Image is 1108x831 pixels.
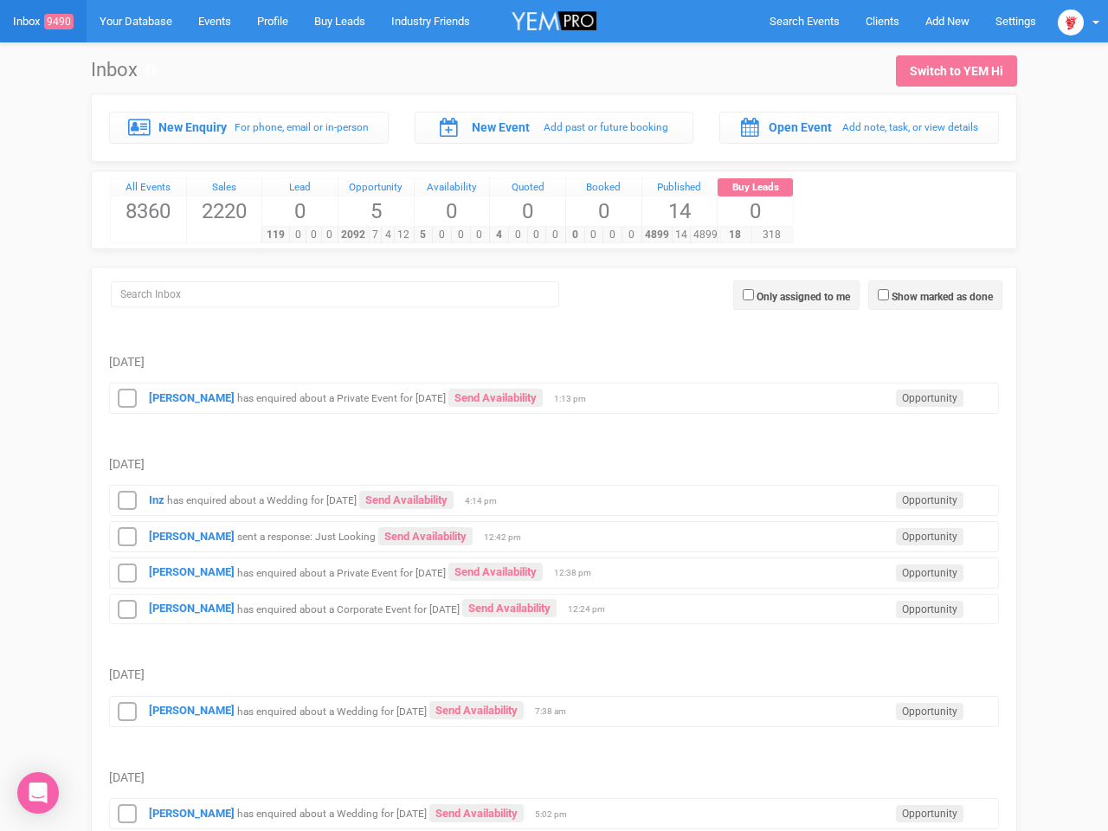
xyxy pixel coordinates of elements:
a: Buy Leads [718,178,793,197]
a: Send Availability [448,389,543,407]
span: 12:42 pm [484,531,527,544]
a: Send Availability [462,599,557,617]
span: 14 [672,227,691,243]
div: Open Intercom Messenger [17,772,59,814]
span: 0 [527,227,547,243]
a: Sales [187,178,262,197]
a: Open Event Add note, task, or view details [719,112,999,143]
div: Booked [566,178,641,197]
span: 0 [321,227,338,243]
div: Opportunity [338,178,414,197]
span: Search Events [770,15,840,28]
label: Only assigned to me [757,289,850,305]
a: Inz [149,493,164,506]
span: 0 [432,227,452,243]
small: has enquired about a Private Event for [DATE] [237,392,446,404]
a: New Event Add past or future booking [415,112,694,143]
label: New Event [472,119,530,136]
span: 0 [602,227,622,243]
a: [PERSON_NAME] [149,391,235,404]
a: [PERSON_NAME] [149,602,235,615]
span: 318 [751,227,793,243]
span: Opportunity [896,390,963,407]
span: 2092 [338,227,370,243]
h5: [DATE] [109,458,999,471]
span: 4899 [690,227,721,243]
span: Add New [925,15,969,28]
span: 2220 [187,196,262,226]
small: has enquired about a Wedding for [DATE] [167,494,357,506]
a: Send Availability [429,701,524,719]
span: 1:13 pm [554,393,597,405]
a: [PERSON_NAME] [149,530,235,543]
span: 0 [470,227,490,243]
span: 119 [261,227,290,243]
span: Opportunity [896,492,963,509]
a: [PERSON_NAME] [149,565,235,578]
span: Opportunity [896,528,963,545]
span: 4 [381,227,395,243]
a: Switch to YEM Hi [896,55,1017,87]
a: All Events [111,178,186,197]
span: 0 [545,227,565,243]
a: Published [642,178,718,197]
small: Add note, task, or view details [842,121,978,133]
a: New Enquiry For phone, email or in-person [109,112,389,143]
span: Opportunity [896,805,963,822]
span: 4 [489,227,509,243]
h5: [DATE] [109,668,999,681]
a: Quoted [490,178,565,197]
span: 0 [451,227,471,243]
span: 0 [584,227,604,243]
h5: [DATE] [109,356,999,369]
span: 9490 [44,14,74,29]
small: For phone, email or in-person [235,121,369,133]
span: 0 [289,227,306,243]
span: 8360 [111,196,186,226]
small: has enquired about a Wedding for [DATE] [237,705,427,717]
a: Send Availability [429,804,524,822]
span: Clients [866,15,899,28]
strong: [PERSON_NAME] [149,807,235,820]
a: [PERSON_NAME] [149,704,235,717]
span: Opportunity [896,601,963,618]
small: has enquired about a Private Event for [DATE] [237,566,446,578]
div: Switch to YEM Hi [910,62,1003,80]
span: 0 [508,227,528,243]
span: 4899 [641,227,673,243]
span: Opportunity [896,703,963,720]
input: Search Inbox [111,281,559,307]
span: 0 [306,227,322,243]
h1: Inbox [91,60,158,81]
small: has enquired about a Wedding for [DATE] [237,808,427,820]
span: 14 [642,196,718,226]
span: Opportunity [896,564,963,582]
span: 5 [414,227,434,243]
small: Add past or future booking [544,121,668,133]
label: New Enquiry [158,119,227,136]
small: has enquired about a Corporate Event for [DATE] [237,602,460,615]
a: Send Availability [359,491,454,509]
span: 5:02 pm [535,808,578,821]
a: Availability [415,178,490,197]
span: 5 [338,196,414,226]
label: Show marked as done [892,289,993,305]
a: Lead [262,178,338,197]
span: 12:38 pm [554,567,597,579]
span: 0 [415,196,490,226]
span: 7 [369,227,383,243]
label: Open Event [769,119,832,136]
img: open-uri20250107-2-1pbi2ie [1058,10,1084,35]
